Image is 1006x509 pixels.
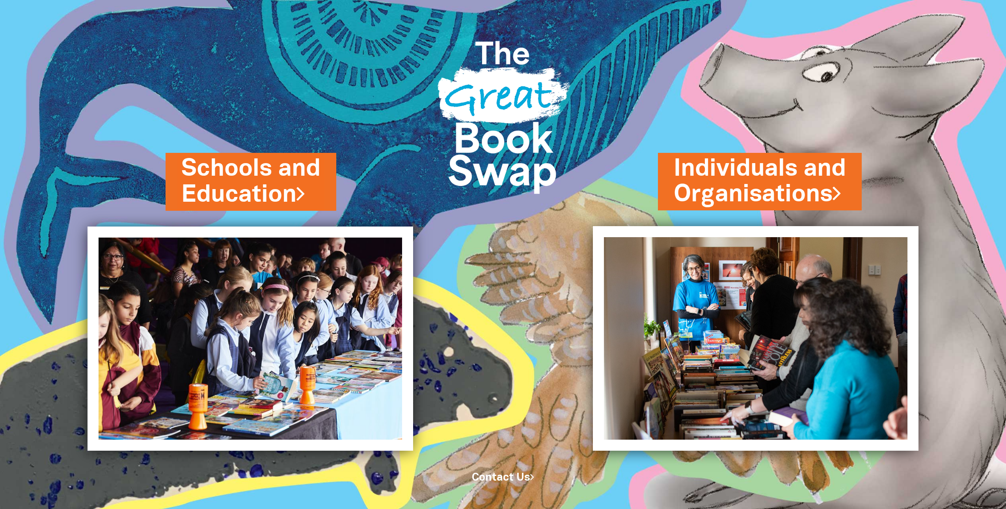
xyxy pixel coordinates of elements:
a: Schools andEducation [181,152,320,211]
img: Schools and Education [88,227,413,451]
img: Great Bookswap logo [425,9,581,216]
a: Individuals andOrganisations [674,152,846,211]
a: Contact Us [472,473,534,483]
img: Individuals and Organisations [593,226,918,451]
